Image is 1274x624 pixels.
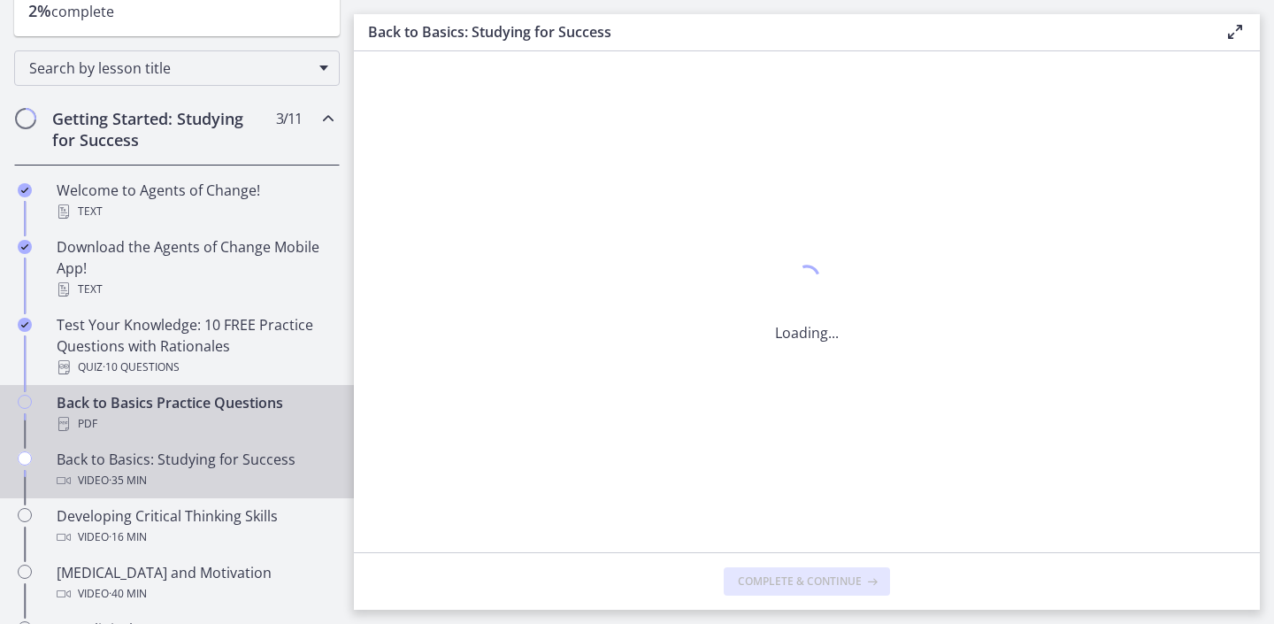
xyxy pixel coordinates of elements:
[57,314,333,378] div: Test Your Knowledge: 10 FREE Practice Questions with Rationales
[103,357,180,378] span: · 10 Questions
[738,574,862,589] span: Complete & continue
[57,357,333,378] div: Quiz
[57,470,333,491] div: Video
[18,318,32,332] i: Completed
[57,201,333,222] div: Text
[57,392,333,435] div: Back to Basics Practice Questions
[57,449,333,491] div: Back to Basics: Studying for Success
[57,505,333,548] div: Developing Critical Thinking Skills
[109,470,147,491] span: · 35 min
[57,527,333,548] div: Video
[18,240,32,254] i: Completed
[57,583,333,605] div: Video
[57,562,333,605] div: [MEDICAL_DATA] and Motivation
[775,260,839,301] div: 1
[57,180,333,222] div: Welcome to Agents of Change!
[775,322,839,343] p: Loading...
[724,567,890,596] button: Complete & continue
[57,279,333,300] div: Text
[109,583,147,605] span: · 40 min
[18,183,32,197] i: Completed
[29,58,311,78] span: Search by lesson title
[14,50,340,86] div: Search by lesson title
[57,413,333,435] div: PDF
[368,21,1196,42] h3: Back to Basics: Studying for Success
[52,108,268,150] h2: Getting Started: Studying for Success
[276,108,302,129] span: 3 / 11
[109,527,147,548] span: · 16 min
[57,236,333,300] div: Download the Agents of Change Mobile App!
